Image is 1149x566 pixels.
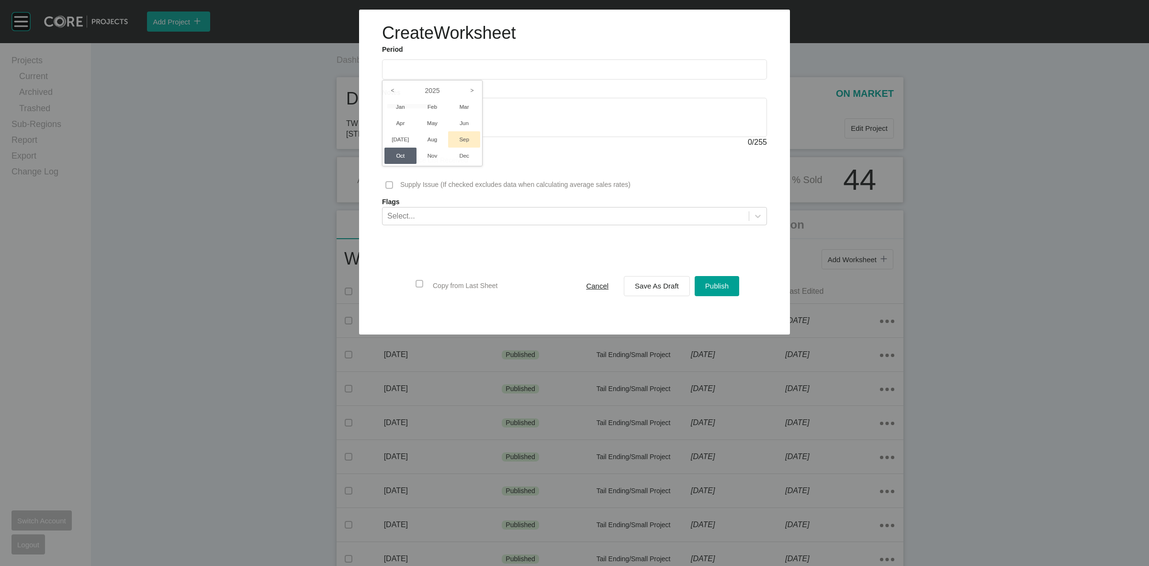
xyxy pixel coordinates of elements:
li: Apr [384,115,417,131]
li: Jan [384,99,417,115]
i: < [384,82,401,99]
li: May [417,115,449,131]
li: Nov [417,148,449,164]
li: Sep [448,131,480,148]
li: Oct [384,148,417,164]
label: 2025 [384,82,480,99]
i: > [464,82,480,99]
li: Aug [417,131,449,148]
li: Feb [417,99,449,115]
li: Mar [448,99,480,115]
li: Dec [448,148,480,164]
li: [DATE] [384,131,417,148]
li: Jun [448,115,480,131]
